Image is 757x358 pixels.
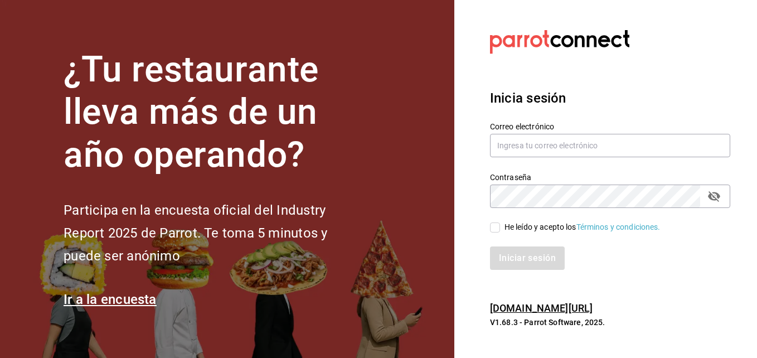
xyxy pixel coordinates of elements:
div: He leído y acepto los [504,221,661,233]
h3: Inicia sesión [490,88,730,108]
h1: ¿Tu restaurante lleva más de un año operando? [64,49,365,177]
button: passwordField [705,187,724,206]
a: Términos y condiciones. [576,222,661,231]
a: [DOMAIN_NAME][URL] [490,302,593,314]
p: V1.68.3 - Parrot Software, 2025. [490,317,730,328]
input: Ingresa tu correo electrónico [490,134,730,157]
label: Contraseña [490,173,730,181]
h2: Participa en la encuesta oficial del Industry Report 2025 de Parrot. Te toma 5 minutos y puede se... [64,199,365,267]
label: Correo electrónico [490,122,730,130]
a: Ir a la encuesta [64,292,157,307]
